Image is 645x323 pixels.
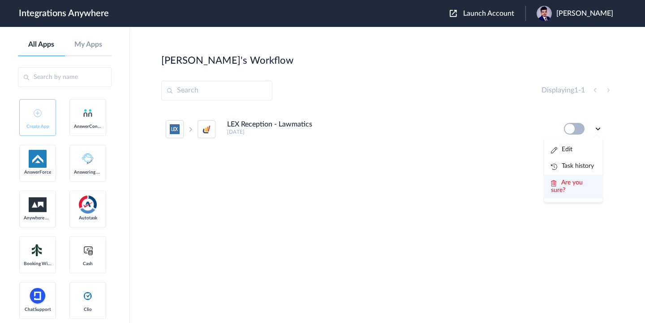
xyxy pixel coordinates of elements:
[65,40,112,49] a: My Apps
[574,87,578,94] span: 1
[24,170,52,175] span: AnswerForce
[82,108,93,118] img: answerconnect-logo.svg
[24,124,52,129] span: Create App
[29,287,47,305] img: chatsupport-icon.svg
[18,40,65,49] a: All Apps
[79,196,97,214] img: autotask.png
[463,10,514,17] span: Launch Account
[161,81,272,100] input: Search
[556,9,613,18] span: [PERSON_NAME]
[74,170,102,175] span: Answering Service
[19,8,109,19] h1: Integrations Anywhere
[18,67,112,87] input: Search by name
[450,9,525,18] button: Launch Account
[24,307,52,312] span: ChatSupport
[82,245,94,256] img: cash-logo.svg
[24,215,52,221] span: Anywhere Works
[24,261,52,266] span: Booking Widget
[551,179,583,193] span: Are you sure?
[161,55,293,66] h2: [PERSON_NAME]'s Workflow
[542,86,585,95] h4: Displaying -
[74,307,102,312] span: Clio
[34,109,42,117] img: add-icon.svg
[29,150,47,168] img: af-app-logo.svg
[82,291,93,301] img: clio-logo.svg
[79,150,97,168] img: Answering_service.png
[29,197,47,212] img: aww.png
[227,120,312,129] h4: LEX Reception - Lawmatics
[74,215,102,221] span: Autotask
[74,261,102,266] span: Cash
[551,146,572,153] a: Edit
[74,124,102,129] span: AnswerConnect
[537,6,552,21] img: 6cb3bdef-2cb1-4bb6-a8e6-7bc585f3ab5e.jpeg
[227,129,552,135] h5: [DATE]
[581,87,585,94] span: 1
[450,10,457,17] img: launch-acct-icon.svg
[29,242,47,258] img: Setmore_Logo.svg
[551,163,594,169] a: Task history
